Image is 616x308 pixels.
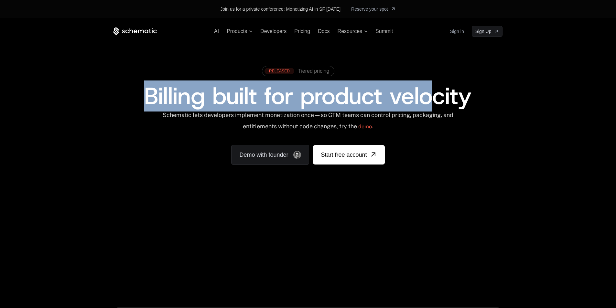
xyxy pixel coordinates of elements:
img: Founder [293,151,301,159]
a: Docs [318,28,330,34]
span: Start free account [321,150,367,159]
span: Tiered pricing [298,68,329,74]
div: Join us for a private conference: Monetizing AI in SF [DATE] [220,6,340,12]
span: Billing built for product velocity [144,80,471,112]
a: [object Object] [351,4,396,14]
span: Resources [338,28,362,34]
a: [object Object],[object Object] [265,68,329,74]
div: Schematic lets developers implement monetization once — so GTM teams can control pricing, packagi... [162,112,454,134]
a: Summit [375,28,393,34]
a: [object Object] [472,26,503,37]
a: demo [358,119,372,134]
a: [object Object] [313,145,384,165]
a: Developers [260,28,286,34]
div: RELEASED [265,68,294,74]
span: Sign Up [475,28,492,35]
span: Products [227,28,247,34]
a: Pricing [294,28,310,34]
span: Reserve your spot [351,6,388,12]
a: Sign in [450,26,464,37]
a: Demo with founder, ,[object Object] [231,145,309,165]
a: AI [214,28,219,34]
